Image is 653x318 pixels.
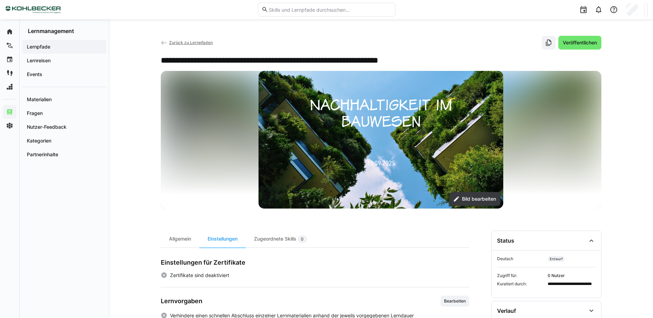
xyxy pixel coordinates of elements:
button: Bild bearbeiten [450,192,501,206]
button: Veröffentlichen [558,36,601,50]
span: Bearbeiten [443,298,466,304]
span: Veröffentlichen [562,39,598,46]
button: Bearbeiten [441,296,469,307]
h3: Lernvorgaben [161,297,202,305]
h3: Einstellungen für Zertifikate [161,259,245,266]
span: Zertifikate sind deaktiviert [170,272,229,279]
div: Zugeordnete Skills [246,231,315,247]
div: Allgemein [161,231,199,247]
span: 0 Nutzer [548,273,596,278]
span: Kuratiert durch: [497,281,545,287]
span: Bild bearbeiten [461,195,497,202]
span: Deutsch [497,256,545,262]
span: Entwurf [548,256,565,262]
div: Status [497,237,514,244]
span: 0 [301,236,304,242]
div: Verlauf [497,307,516,314]
div: Einstellungen [199,231,246,247]
input: Skills und Lernpfade durchsuchen… [268,7,391,13]
span: Zurück zu Lernpfaden [169,40,213,45]
span: Zugriff für: [497,273,545,278]
a: Zurück zu Lernpfaden [161,40,213,45]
